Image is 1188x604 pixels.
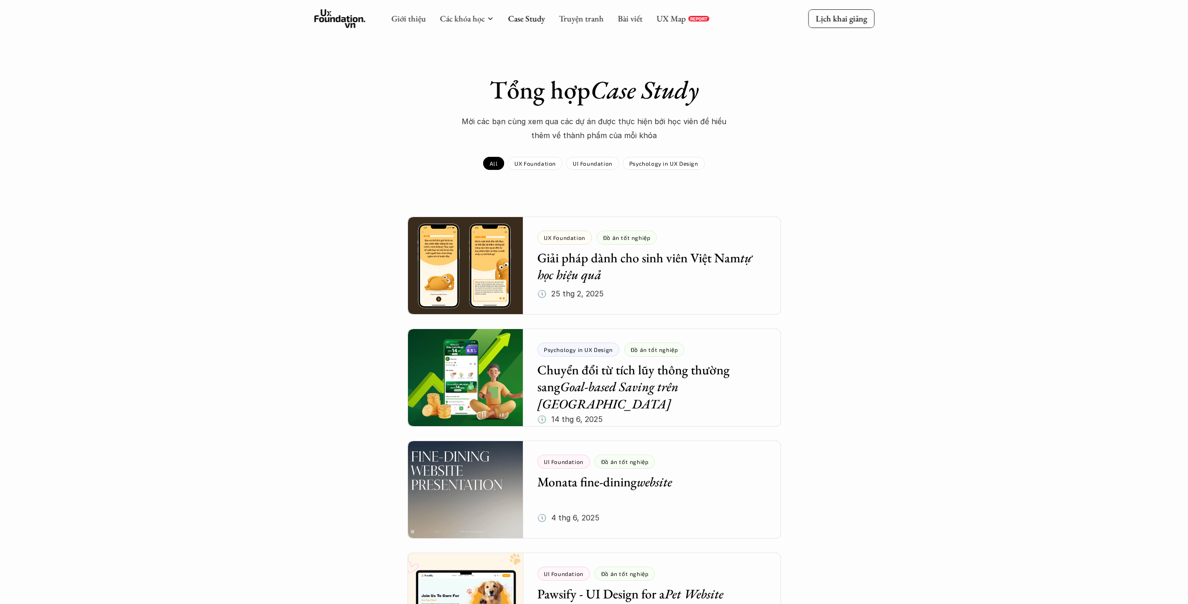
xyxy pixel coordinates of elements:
a: Các khóa học [440,13,485,24]
p: UI Foundation [573,160,612,167]
a: Giới thiệu [391,13,426,24]
a: Truyện tranh [559,13,604,24]
p: UX Foundation [514,160,556,167]
h1: Tổng hợp [431,75,758,105]
a: Bài viết [618,13,642,24]
p: Mời các bạn cùng xem qua các dự án được thực hiện bới học viên để hiểu thêm về thành phẩm của mỗi... [454,114,734,143]
p: REPORT [690,16,707,21]
a: Psychology in UX Design [623,157,705,170]
p: Psychology in UX Design [629,160,698,167]
a: Case Study [508,13,545,24]
p: Lịch khai giảng [815,13,867,24]
a: UI Foundation [566,157,619,170]
a: UX FoundationĐồ án tốt nghiệpGiải pháp dành cho sinh viên Việt Namtự học hiệu quả🕔 25 thg 2, 2025 [408,217,781,315]
a: UX Map [656,13,686,24]
a: Lịch khai giảng [808,9,874,28]
a: UI FoundationĐồ án tốt nghiệpMonata fine-diningwebsite🕔 4 thg 6, 2025 [408,441,781,539]
em: Case Study [590,73,699,106]
p: All [490,160,498,167]
a: Psychology in UX DesignĐồ án tốt nghiệpChuyển đổi từ tích lũy thông thường sangGoal-based Saving ... [408,329,781,427]
a: UX Foundation [508,157,562,170]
